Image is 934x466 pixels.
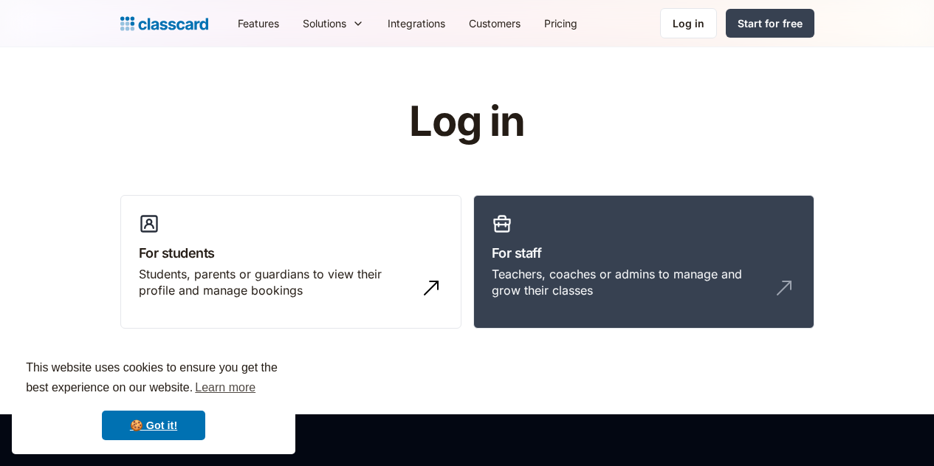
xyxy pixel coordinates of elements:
a: home [120,13,208,34]
h1: Log in [233,99,701,145]
h3: For staff [492,243,796,263]
div: Start for free [738,16,803,31]
div: Solutions [303,16,346,31]
h3: For students [139,243,443,263]
a: dismiss cookie message [102,411,205,440]
span: This website uses cookies to ensure you get the best experience on our website. [26,359,281,399]
div: Students, parents or guardians to view their profile and manage bookings [139,266,413,299]
div: Solutions [291,7,376,40]
a: For studentsStudents, parents or guardians to view their profile and manage bookings [120,195,461,329]
a: Customers [457,7,532,40]
a: Log in [660,8,717,38]
a: Start for free [726,9,814,38]
div: Teachers, coaches or admins to manage and grow their classes [492,266,766,299]
a: Integrations [376,7,457,40]
a: Features [226,7,291,40]
a: learn more about cookies [193,377,258,399]
a: Pricing [532,7,589,40]
div: cookieconsent [12,345,295,454]
div: Log in [673,16,704,31]
a: For staffTeachers, coaches or admins to manage and grow their classes [473,195,814,329]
